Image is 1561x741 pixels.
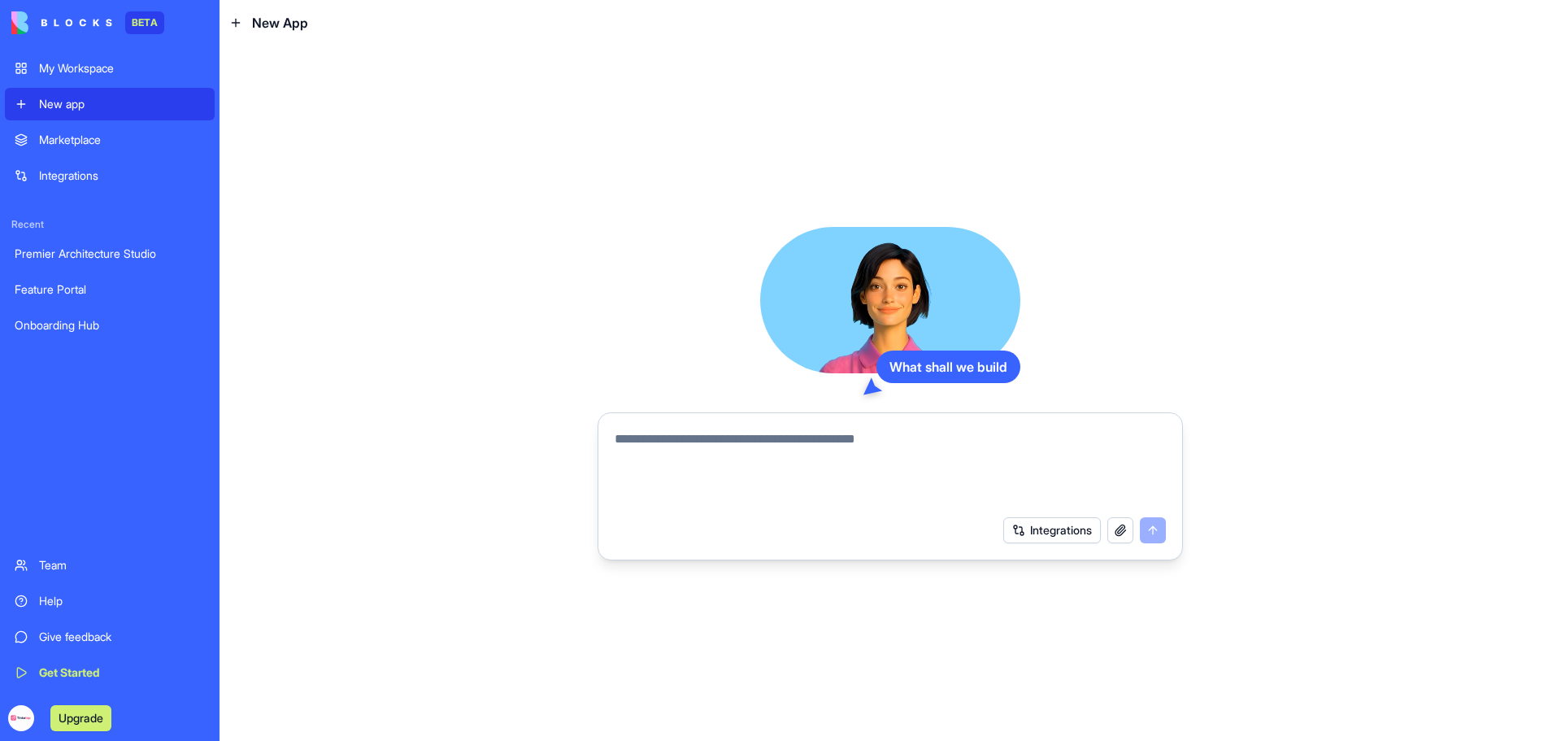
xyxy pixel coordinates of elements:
div: Help [39,593,205,609]
div: Integrations [39,168,205,184]
img: logo [11,11,112,34]
div: Team [39,557,205,573]
a: Give feedback [5,621,215,653]
a: Help [5,585,215,617]
button: Integrations [1003,517,1101,543]
a: Marketplace [5,124,215,156]
div: Marketplace [39,132,205,148]
div: New app [39,96,205,112]
a: New app [5,88,215,120]
div: Premier Architecture Studio [15,246,205,262]
span: Recent [5,218,215,231]
a: Feature Portal [5,273,215,306]
a: Team [5,549,215,582]
a: Get Started [5,656,215,689]
div: My Workspace [39,60,205,76]
img: Tinkatop_fycgeq.png [8,705,34,731]
button: Upgrade [50,705,111,731]
div: Get Started [39,665,205,681]
span: New App [252,13,308,33]
a: Upgrade [50,709,111,726]
div: Give feedback [39,629,205,645]
a: Onboarding Hub [5,309,215,342]
a: My Workspace [5,52,215,85]
a: Premier Architecture Studio [5,238,215,270]
div: Onboarding Hub [15,317,205,333]
div: Feature Portal [15,281,205,298]
div: BETA [125,11,164,34]
div: What shall we build [876,351,1020,383]
a: Integrations [5,159,215,192]
a: BETA [11,11,164,34]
